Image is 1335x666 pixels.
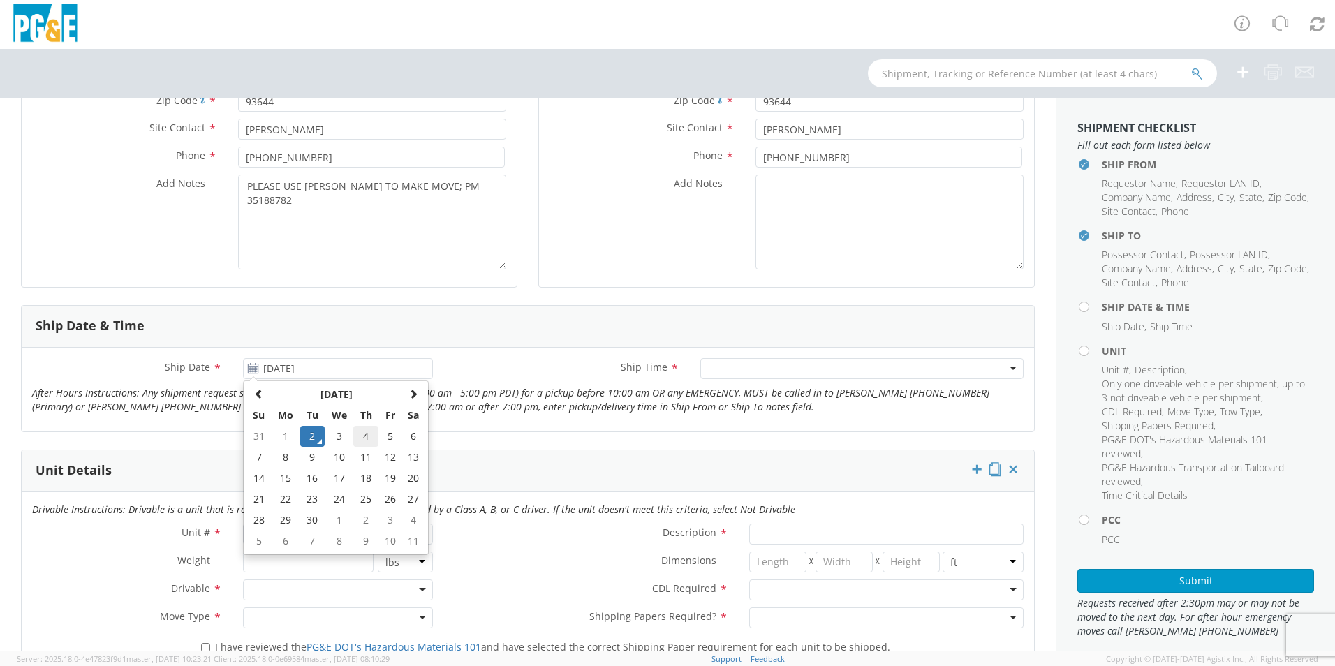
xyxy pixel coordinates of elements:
span: Server: 2025.18.0-4e47823f9d1 [17,653,212,664]
li: , [1102,433,1311,461]
span: Address [1177,262,1212,275]
th: Th [353,405,378,426]
td: 1 [325,510,354,531]
td: 3 [325,426,354,447]
span: Description [663,526,716,539]
span: Move Type [160,609,210,623]
h4: Ship From [1102,159,1314,170]
td: 7 [246,447,271,468]
span: PG&E DOT's Hazardous Materials 101 reviewed [1102,433,1267,460]
td: 11 [401,531,425,552]
span: PCC [1102,533,1120,546]
span: Drivable [171,582,210,595]
td: 10 [378,531,402,552]
th: Tu [300,405,325,426]
h4: PCC [1102,515,1314,525]
td: 20 [401,468,425,489]
td: 16 [300,468,325,489]
a: PG&E DOT's Hazardous Materials 101 [307,640,481,653]
strong: Shipment Checklist [1077,120,1196,135]
td: 13 [401,447,425,468]
span: Possessor LAN ID [1190,248,1268,261]
th: We [325,405,354,426]
span: State [1239,191,1262,204]
li: , [1102,262,1173,276]
span: Weight [177,554,210,567]
span: Only one driveable vehicle per shipment, up to 3 not driveable vehicle per shipment [1102,377,1305,404]
input: Shipment, Tracking or Reference Number (at least 4 chars) [868,59,1217,87]
td: 8 [271,447,300,468]
span: Company Name [1102,262,1171,275]
span: Zip Code [674,94,715,107]
i: After Hours Instructions: Any shipment request submitted after normal business hours (7:00 am - 5... [32,386,989,413]
span: Phone [693,149,723,162]
td: 9 [300,447,325,468]
span: Shipping Papers Required? [589,609,716,623]
td: 6 [401,426,425,447]
img: pge-logo-06675f144f4cfa6a6814.png [10,4,80,45]
li: , [1218,191,1236,205]
span: Fill out each form listed below [1077,138,1314,152]
span: Copyright © [DATE]-[DATE] Agistix Inc., All Rights Reserved [1106,653,1318,665]
td: 17 [325,468,354,489]
span: Phone [1161,276,1189,289]
span: I have reviewed the and have selected the correct Shipping Paper requirement for each unit to be ... [215,640,890,653]
td: 19 [378,468,402,489]
td: 9 [353,531,378,552]
span: Move Type [1167,405,1214,418]
li: , [1218,262,1236,276]
td: 29 [271,510,300,531]
span: Address [1177,191,1212,204]
input: Length [749,552,806,572]
input: Height [883,552,940,572]
span: Phone [1161,205,1189,218]
span: Site Contact [149,121,205,134]
td: 27 [401,489,425,510]
span: Requestor LAN ID [1181,177,1260,190]
span: Phone [176,149,205,162]
span: Description [1135,363,1185,376]
li: , [1102,205,1158,219]
span: Dimensions [661,554,716,567]
li: , [1220,405,1262,419]
td: 30 [300,510,325,531]
h3: Unit Details [36,464,112,478]
span: master, [DATE] 10:23:21 [126,653,212,664]
td: 8 [325,531,354,552]
th: Fr [378,405,402,426]
li: , [1102,377,1311,405]
li: , [1102,363,1131,377]
td: 21 [246,489,271,510]
li: , [1167,405,1216,419]
span: Zip Code [1268,262,1307,275]
li: , [1102,248,1186,262]
td: 2 [300,426,325,447]
h3: Ship Date & Time [36,319,145,333]
span: Zip Code [156,94,198,107]
li: , [1181,177,1262,191]
span: Add Notes [156,177,205,190]
td: 3 [378,510,402,531]
span: Client: 2025.18.0-0e69584 [214,653,390,664]
span: Shipping Papers Required [1102,419,1214,432]
td: 23 [300,489,325,510]
a: Support [711,653,742,664]
li: , [1102,405,1164,419]
td: 15 [271,468,300,489]
span: Requestor Name [1102,177,1176,190]
th: Select Month [271,384,401,405]
h4: Ship Date & Time [1102,302,1314,312]
li: , [1102,276,1158,290]
th: Sa [401,405,425,426]
span: Previous Month [254,389,264,399]
td: 7 [300,531,325,552]
span: Next Month [408,389,418,399]
td: 25 [353,489,378,510]
span: Unit # [182,526,210,539]
h4: Ship To [1102,230,1314,241]
td: 4 [353,426,378,447]
span: Add Notes [674,177,723,190]
span: City [1218,191,1234,204]
li: , [1190,248,1270,262]
span: Unit # [1102,363,1129,376]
